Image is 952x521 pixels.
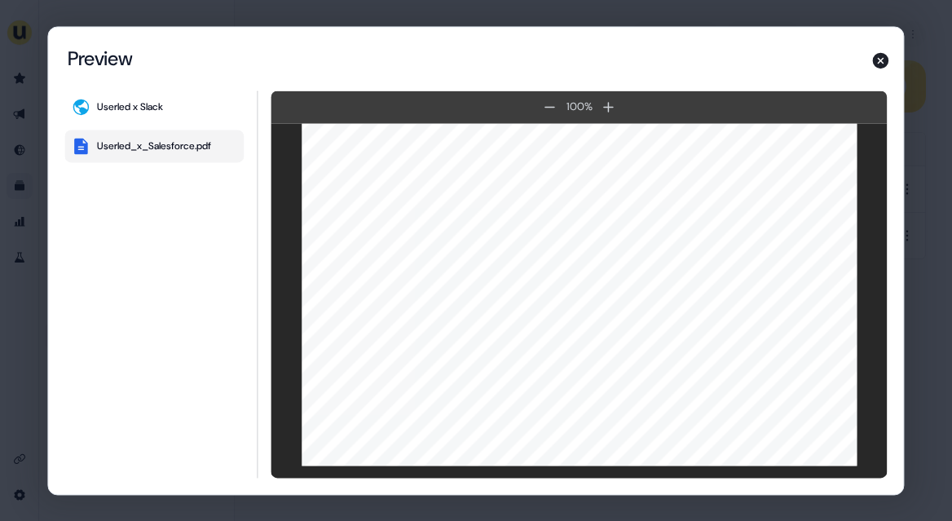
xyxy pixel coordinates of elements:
button: Userled_x_Salesforce.pdf [64,130,244,162]
button: Userled x Slack [64,91,244,123]
div: Preview [68,46,132,71]
div: 100 % [563,99,596,115]
div: Userled_x_Salesforce.pdf [97,139,211,152]
div: Userled x Slack [97,100,163,113]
